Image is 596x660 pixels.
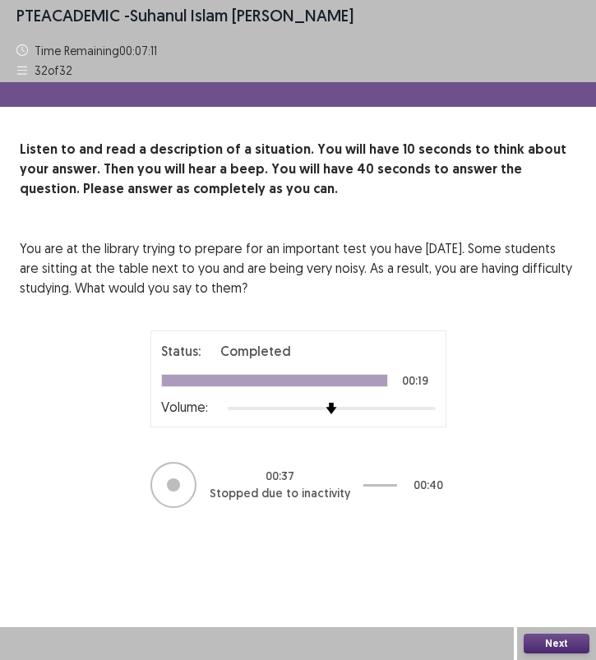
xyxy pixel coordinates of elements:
p: 00:19 [402,375,428,386]
p: 00 : 37 [266,468,294,485]
p: Status: [161,341,201,361]
img: arrow-thumb [326,403,337,414]
p: Time Remaining 00 : 07 : 11 [35,42,163,59]
span: PTE academic [16,5,120,25]
p: - suhanul Islam [PERSON_NAME] [16,3,353,28]
p: Stopped due to inactivity [210,485,350,502]
p: Completed [220,341,291,361]
button: Next [524,634,589,653]
p: 32 of 32 [35,62,72,79]
p: Listen to and read a description of a situation. You will have 10 seconds to think about your ans... [20,140,576,199]
p: You are at the library trying to prepare for an important test you have [DATE]. Some students are... [20,238,576,298]
p: Volume: [161,397,208,417]
p: 00 : 40 [414,477,443,494]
